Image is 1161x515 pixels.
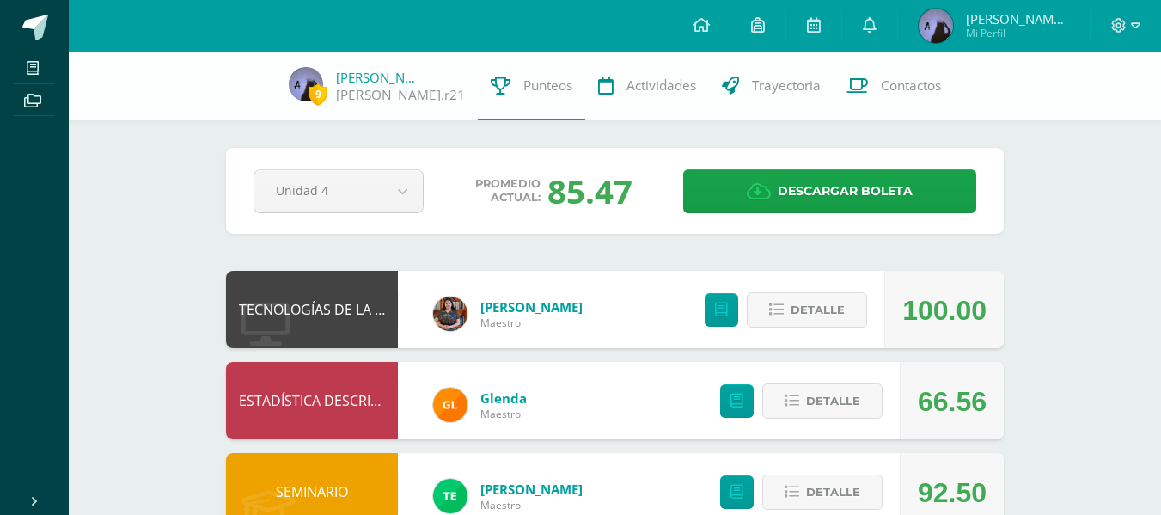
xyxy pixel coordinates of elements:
[433,297,467,331] img: 60a759e8b02ec95d430434cf0c0a55c7.png
[478,52,585,120] a: Punteos
[433,388,467,422] img: 7115e4ef1502d82e30f2a52f7cb22b3f.png
[902,272,987,349] div: 100.00
[919,9,953,43] img: 1095dd9e86c34dc9bc13546696431850.png
[752,77,821,95] span: Trayectoria
[226,362,398,439] div: ESTADÍSTICA DESCRIPTIVA
[309,83,327,105] span: 9
[762,383,883,419] button: Detalle
[276,170,360,211] span: Unidad 4
[336,86,465,104] a: [PERSON_NAME].r21
[289,67,323,101] img: 1095dd9e86c34dc9bc13546696431850.png
[226,271,398,348] div: TECNOLOGÍAS DE LA INFORMACIÓN Y LA COMUNICACIÓN 5
[480,498,583,512] span: Maestro
[762,475,883,510] button: Detalle
[881,77,941,95] span: Contactos
[966,26,1069,40] span: Mi Perfil
[547,169,632,213] div: 85.47
[747,292,867,328] button: Detalle
[834,52,954,120] a: Contactos
[475,177,541,205] span: Promedio actual:
[480,298,583,316] a: [PERSON_NAME]
[806,385,860,417] span: Detalle
[918,363,987,440] div: 66.56
[709,52,834,120] a: Trayectoria
[778,170,913,212] span: Descargar boleta
[791,294,845,326] span: Detalle
[626,77,696,95] span: Actividades
[254,170,423,212] a: Unidad 4
[480,389,527,407] a: Glenda
[336,69,422,86] a: [PERSON_NAME]
[523,77,572,95] span: Punteos
[966,10,1069,28] span: [PERSON_NAME][DATE] [PERSON_NAME]
[806,476,860,508] span: Detalle
[433,479,467,513] img: 43d3dab8d13cc64d9a3940a0882a4dc3.png
[480,481,583,498] a: [PERSON_NAME]
[480,316,583,330] span: Maestro
[585,52,709,120] a: Actividades
[683,169,976,213] a: Descargar boleta
[480,407,527,421] span: Maestro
